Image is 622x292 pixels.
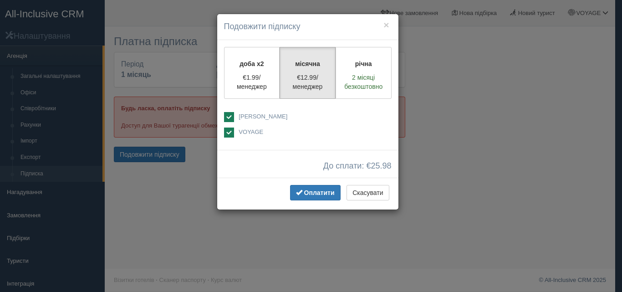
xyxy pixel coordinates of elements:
p: річна [342,59,386,68]
p: доба x2 [230,59,274,68]
span: [PERSON_NAME] [239,113,287,120]
span: 25.98 [371,161,391,170]
p: 2 місяці безкоштовно [342,73,386,91]
h4: Подовжити підписку [224,21,392,33]
span: VOYAGE [239,128,263,135]
button: Скасувати [347,185,389,200]
span: До сплати: € [323,162,392,171]
p: €12.99/менеджер [286,73,330,91]
p: €1.99/менеджер [230,73,274,91]
span: Оплатити [304,189,335,196]
button: Оплатити [290,185,341,200]
button: × [383,20,389,30]
p: місячна [286,59,330,68]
